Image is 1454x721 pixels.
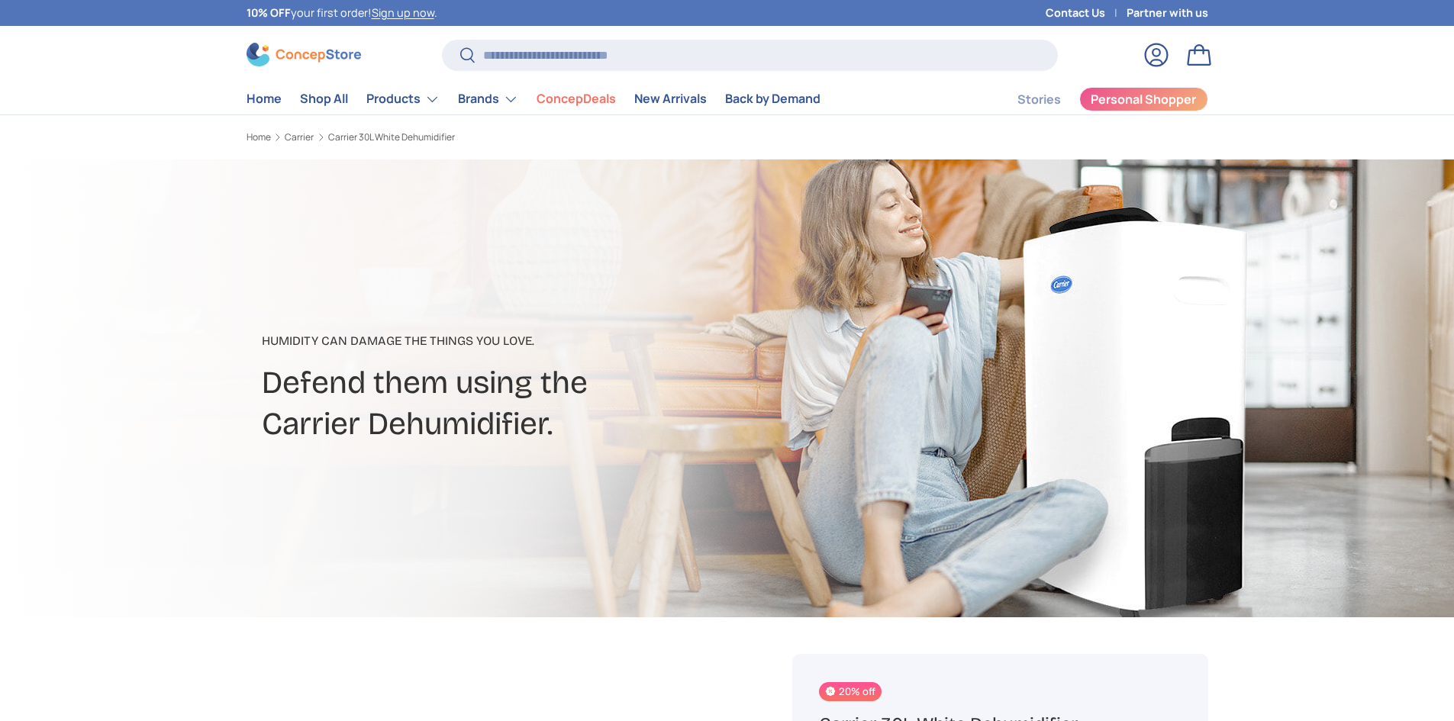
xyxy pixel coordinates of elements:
[1079,87,1208,111] a: Personal Shopper
[1017,85,1061,114] a: Stories
[372,5,434,20] a: Sign up now
[247,43,361,66] img: ConcepStore
[285,133,314,142] a: Carrier
[725,84,820,114] a: Back by Demand
[262,362,848,445] h2: Defend them using the Carrier Dehumidifier.
[1127,5,1208,21] a: Partner with us
[247,5,291,20] strong: 10% OFF
[449,84,527,114] summary: Brands
[247,5,437,21] p: your first order! .
[247,133,271,142] a: Home
[247,130,756,144] nav: Breadcrumbs
[300,84,348,114] a: Shop All
[357,84,449,114] summary: Products
[366,84,440,114] a: Products
[981,84,1208,114] nav: Secondary
[247,84,820,114] nav: Primary
[1091,93,1196,105] span: Personal Shopper
[247,84,282,114] a: Home
[819,682,881,701] span: 20% off
[458,84,518,114] a: Brands
[537,84,616,114] a: ConcepDeals
[1046,5,1127,21] a: Contact Us
[262,332,848,350] p: Humidity can damage the things you love.
[328,133,455,142] a: Carrier 30L White Dehumidifier
[634,84,707,114] a: New Arrivals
